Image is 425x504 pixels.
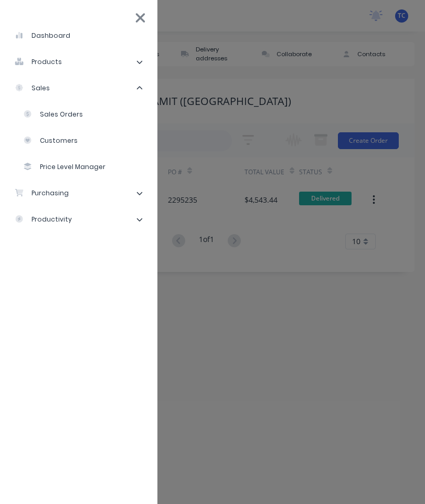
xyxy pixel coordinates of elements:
[15,31,70,40] div: dashboard
[23,110,83,119] div: Sales Orders
[15,215,72,224] div: productivity
[15,57,62,67] div: products
[15,188,69,198] div: purchasing
[23,136,78,145] div: Customers
[23,162,105,172] div: Price Level Manager
[15,83,50,93] div: sales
